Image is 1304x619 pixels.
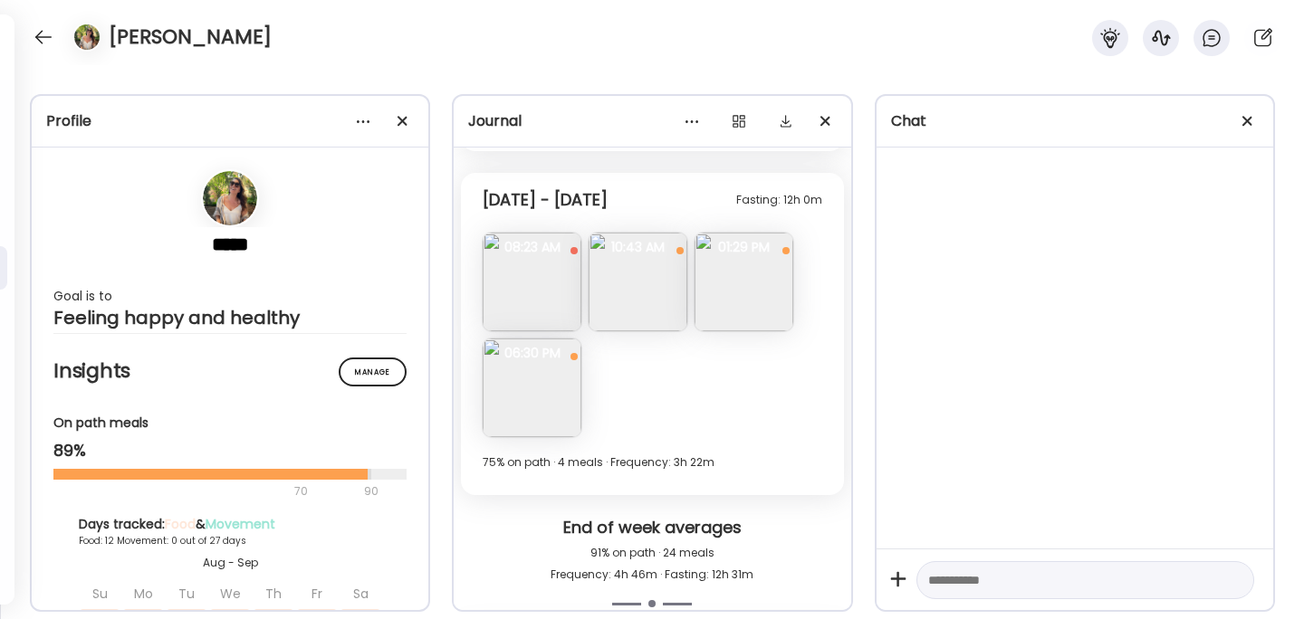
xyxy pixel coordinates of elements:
div: Journal [468,110,836,132]
div: 90 [362,481,380,502]
img: images%2FRnTDQN96PIers1iKoMm4mSDh2lJ3%2FCxaM69q4bP1tsFxyyUqi%2F4jzk46S2cDX5b37mf7rq_240 [695,233,793,331]
img: images%2FRnTDQN96PIers1iKoMm4mSDh2lJ3%2FOmFfPKXzhIfmtsqHTKls%2Fzd6Pj7AFtj2wQ6utkbSG_240 [589,233,687,331]
div: Feeling happy and healthy [53,307,407,329]
div: Manage [339,357,407,386]
div: [DATE] - [DATE] [483,189,608,211]
div: 89% [53,440,407,462]
div: Fr [297,578,337,609]
div: Tu [167,578,206,609]
div: Food: 12 Movement: 0 out of 27 days [79,534,381,548]
div: Sa [340,578,380,609]
div: 70 [53,481,359,502]
div: Profile [46,110,414,132]
img: images%2FRnTDQN96PIers1iKoMm4mSDh2lJ3%2FTEzvhX9Bv38hcH7tknqu%2FFl8r4tEa6LVWFG1n067f_240 [483,233,581,331]
div: Th [254,578,293,609]
div: 75% on path · 4 meals · Frequency: 3h 22m [483,452,821,473]
div: We [210,578,250,609]
div: Mo [123,578,163,609]
div: Fasting: 12h 0m [736,189,822,211]
div: Aug - Sep [79,555,381,571]
span: Movement [206,515,275,533]
div: End of week averages [468,517,836,542]
span: 06:30 PM [483,345,581,361]
div: Goal is to [53,285,407,307]
div: Days tracked: & [79,515,381,534]
div: Chat [891,110,1259,132]
img: avatars%2FRnTDQN96PIers1iKoMm4mSDh2lJ3 [74,24,100,50]
h2: Insights [53,357,407,385]
div: On path meals [53,414,407,433]
div: Su [80,578,120,609]
img: avatars%2FRnTDQN96PIers1iKoMm4mSDh2lJ3 [203,171,257,225]
h4: [PERSON_NAME] [109,23,272,52]
span: 10:43 AM [589,239,687,255]
span: 08:23 AM [483,239,581,255]
span: Food [165,515,196,533]
img: images%2FRnTDQN96PIers1iKoMm4mSDh2lJ3%2F1H1euDCFsyYGflUUIZnf%2FL3cHKUjeVTYhTKfYiMRQ_240 [483,338,581,437]
div: 91% on path · 24 meals Frequency: 4h 46m · Fasting: 12h 31m [468,542,836,586]
span: 01:29 PM [695,239,793,255]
